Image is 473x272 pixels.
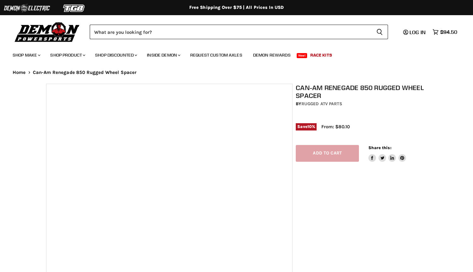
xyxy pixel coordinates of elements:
[142,49,184,62] a: Inside Demon
[368,145,391,150] span: Share this:
[296,123,317,130] span: Save %
[296,84,430,100] h1: Can-Am Renegade 850 Rugged Wheel Spacer
[248,49,295,62] a: Demon Rewards
[45,49,89,62] a: Shop Product
[400,29,429,35] a: Log in
[3,2,51,14] img: Demon Electric Logo 2
[13,21,82,43] img: Demon Powersports
[13,70,26,75] a: Home
[90,25,371,39] input: Search
[301,101,342,106] a: Rugged ATV Parts
[90,25,388,39] form: Product
[307,124,312,129] span: 10
[409,29,426,35] span: Log in
[306,49,337,62] a: Race Kits
[429,27,460,37] a: $94.50
[8,46,456,62] ul: Main menu
[51,2,98,14] img: TGB Logo 2
[33,70,137,75] span: Can-Am Renegade 850 Rugged Wheel Spacer
[440,29,457,35] span: $94.50
[296,100,430,107] div: by
[297,53,307,58] span: New!
[185,49,247,62] a: Request Custom Axles
[321,124,350,130] span: From: $80.10
[368,145,406,162] aside: Share this:
[371,25,388,39] button: Search
[8,49,44,62] a: Shop Make
[90,49,141,62] a: Shop Discounted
